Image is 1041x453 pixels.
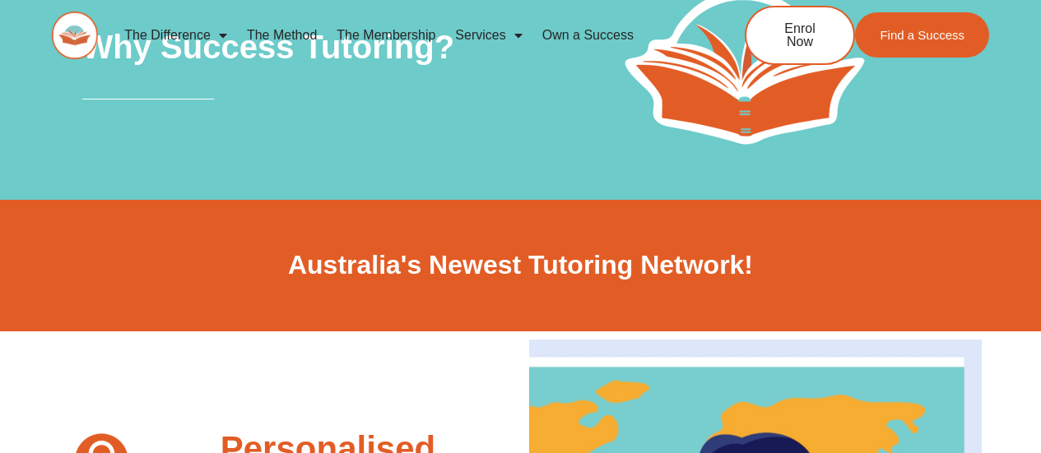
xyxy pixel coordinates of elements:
a: Find a Success [855,12,989,58]
a: Services [445,16,532,54]
nav: Menu [114,16,690,54]
span: Enrol Now [771,22,829,49]
span: Find a Success [880,29,964,41]
a: The Difference [114,16,237,54]
a: The Method [237,16,327,54]
h2: Australia's Newest Tutoring Network! [60,248,982,283]
a: The Membership [327,16,445,54]
a: Own a Success [532,16,644,54]
a: Enrol Now [745,6,855,65]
